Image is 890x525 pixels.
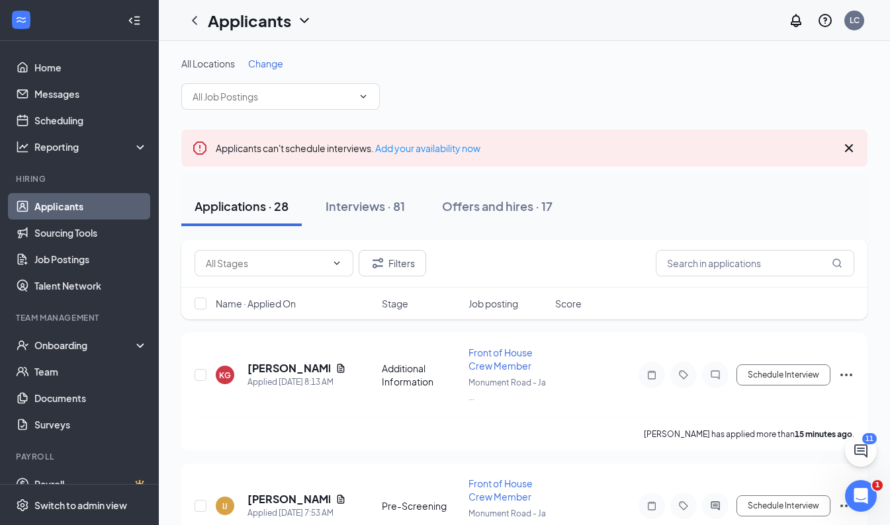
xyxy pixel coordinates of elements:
[34,246,148,272] a: Job Postings
[34,385,148,411] a: Documents
[845,435,877,467] button: ChatActive
[644,428,854,440] p: [PERSON_NAME] has applied more than .
[841,140,857,156] svg: Cross
[382,297,408,310] span: Stage
[442,198,553,214] div: Offers and hires · 17
[862,433,877,444] div: 11
[247,506,346,520] div: Applied [DATE] 7:53 AM
[468,378,546,402] span: Monument Road - Ja ...
[676,370,691,380] svg: Tag
[34,81,148,107] a: Messages
[34,358,148,385] a: Team
[326,198,405,214] div: Interviews · 81
[832,258,842,268] svg: MagnifyingGlass
[736,495,830,516] button: Schedule Interview
[193,89,353,104] input: All Job Postings
[219,370,231,381] div: KG
[222,501,228,512] div: IJ
[34,140,148,153] div: Reporting
[216,142,480,154] span: Applicants can't schedule interviews.
[555,297,582,310] span: Score
[644,501,660,511] svg: Note
[370,255,386,271] svg: Filter
[16,140,29,153] svg: Analysis
[34,471,148,497] a: PayrollCrown
[34,499,127,512] div: Switch to admin view
[296,13,312,28] svg: ChevronDown
[795,429,852,439] b: 15 minutes ago
[838,367,854,383] svg: Ellipses
[644,370,660,380] svg: Note
[208,9,291,32] h1: Applicants
[468,346,533,372] span: Front of House Crew Member
[34,272,148,299] a: Talent Network
[34,411,148,438] a: Surveys
[187,13,202,28] svg: ChevronLeft
[676,501,691,511] svg: Tag
[872,480,883,491] span: 1
[247,492,330,506] h5: [PERSON_NAME]
[16,312,145,323] div: Team Management
[468,297,518,310] span: Job posting
[382,362,461,388] div: Additional Information
[16,499,29,512] svg: Settings
[358,91,369,102] svg: ChevronDown
[206,256,326,270] input: All Stages
[34,220,148,246] a: Sourcing Tools
[853,443,869,459] svg: ChatActive
[248,58,283,69] span: Change
[15,13,28,26] svg: WorkstreamLogo
[850,15,860,26] div: LC
[16,451,145,462] div: Payroll
[335,363,346,374] svg: Document
[375,142,480,154] a: Add your availability now
[247,361,330,376] h5: [PERSON_NAME]
[838,498,854,514] svg: Ellipses
[788,13,804,28] svg: Notifications
[736,364,830,385] button: Schedule Interview
[707,501,723,511] svg: ActiveChat
[247,376,346,389] div: Applied [DATE] 8:13 AM
[34,193,148,220] a: Applicants
[359,250,426,276] button: Filter Filters
[656,250,854,276] input: Search in applications
[34,54,148,81] a: Home
[707,370,723,380] svg: ChatInactive
[34,107,148,134] a: Scheduling
[382,499,461,512] div: Pre-Screening
[335,494,346,505] svg: Document
[845,480,877,512] iframe: Intercom live chat
[216,297,296,310] span: Name · Applied On
[128,14,141,27] svg: Collapse
[16,173,145,184] div: Hiring
[817,13,833,28] svg: QuestionInfo
[181,58,235,69] span: All Locations
[195,198,289,214] div: Applications · 28
[34,339,136,352] div: Onboarding
[468,477,533,503] span: Front of House Crew Member
[16,339,29,352] svg: UserCheck
[332,258,342,268] svg: ChevronDown
[192,140,208,156] svg: Error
